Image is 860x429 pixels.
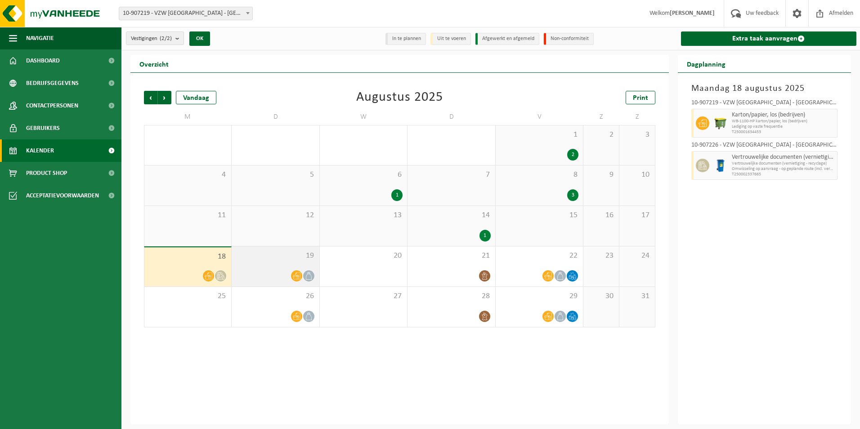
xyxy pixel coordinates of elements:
[412,170,490,180] span: 7
[624,170,650,180] span: 10
[500,251,578,261] span: 22
[26,49,60,72] span: Dashboard
[324,251,403,261] span: 20
[583,109,619,125] td: Z
[119,7,252,20] span: 10-907219 - VZW SINT-LIEVENSPOORT - GENT
[160,36,172,41] count: (2/2)
[670,10,715,17] strong: [PERSON_NAME]
[189,31,210,46] button: OK
[26,72,79,94] span: Bedrijfsgegevens
[732,172,835,177] span: T250002337665
[496,109,583,125] td: V
[412,210,490,220] span: 14
[714,116,727,130] img: WB-1100-HPE-GN-51
[624,130,650,140] span: 3
[500,291,578,301] span: 29
[732,112,835,119] span: Karton/papier, los (bedrijven)
[732,130,835,135] span: T250001634453
[236,251,314,261] span: 19
[324,210,403,220] span: 13
[619,109,655,125] td: Z
[624,291,650,301] span: 31
[412,251,490,261] span: 21
[149,210,227,220] span: 11
[544,33,594,45] li: Non-conformiteit
[691,100,838,109] div: 10-907219 - VZW [GEOGRAPHIC_DATA] - [GEOGRAPHIC_DATA]
[119,7,253,20] span: 10-907219 - VZW SINT-LIEVENSPOORT - GENT
[732,124,835,130] span: Lediging op vaste frequentie
[588,251,614,261] span: 23
[678,55,735,72] h2: Dagplanning
[588,170,614,180] span: 9
[131,32,172,45] span: Vestigingen
[385,33,426,45] li: In te plannen
[500,130,578,140] span: 1
[588,210,614,220] span: 16
[236,210,314,220] span: 12
[126,31,184,45] button: Vestigingen(2/2)
[500,170,578,180] span: 8
[475,33,539,45] li: Afgewerkt en afgemeld
[26,117,60,139] span: Gebruikers
[149,291,227,301] span: 25
[624,251,650,261] span: 24
[714,159,727,172] img: WB-0240-HPE-BE-09
[588,291,614,301] span: 30
[232,109,319,125] td: D
[144,109,232,125] td: M
[356,91,443,104] div: Augustus 2025
[320,109,408,125] td: W
[624,210,650,220] span: 17
[479,230,491,241] div: 1
[324,291,403,301] span: 27
[236,170,314,180] span: 5
[144,91,157,104] span: Vorige
[732,166,835,172] span: Omwisseling op aanvraag - op geplande route (incl. verwerking)
[158,91,171,104] span: Volgende
[732,161,835,166] span: Vertrouwelijke documenten (vernietiging - recyclage)
[626,91,655,104] a: Print
[691,142,838,151] div: 10-907226 - VZW [GEOGRAPHIC_DATA] - [GEOGRAPHIC_DATA]
[412,291,490,301] span: 28
[633,94,648,102] span: Print
[26,94,78,117] span: Contactpersonen
[26,27,54,49] span: Navigatie
[26,184,99,207] span: Acceptatievoorwaarden
[391,189,403,201] div: 1
[408,109,495,125] td: D
[130,55,178,72] h2: Overzicht
[149,170,227,180] span: 4
[324,170,403,180] span: 6
[176,91,216,104] div: Vandaag
[236,291,314,301] span: 26
[430,33,471,45] li: Uit te voeren
[26,139,54,162] span: Kalender
[26,162,67,184] span: Product Shop
[149,252,227,262] span: 18
[691,82,838,95] h3: Maandag 18 augustus 2025
[732,119,835,124] span: WB-1100-HP karton/papier, los (bedrijven)
[500,210,578,220] span: 15
[588,130,614,140] span: 2
[567,189,578,201] div: 3
[732,154,835,161] span: Vertrouwelijke documenten (vernietiging - recyclage)
[567,149,578,161] div: 2
[681,31,857,46] a: Extra taak aanvragen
